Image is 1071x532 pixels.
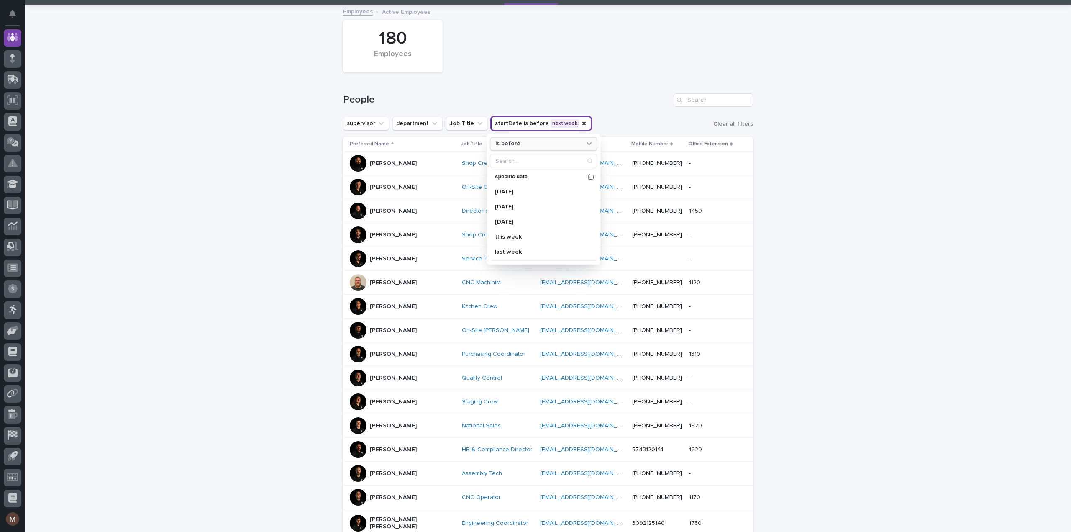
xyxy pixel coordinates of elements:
p: - [689,254,692,262]
button: users-avatar [4,510,21,528]
a: Quality Control [462,375,502,382]
p: this week [495,234,584,239]
a: [PHONE_NUMBER] [632,160,682,166]
tr: [PERSON_NAME]Quality Control [EMAIL_ADDRESS][DOMAIN_NAME] [PHONE_NUMBER]-- [343,366,753,390]
p: 1920 [689,421,704,429]
p: - [689,158,692,167]
a: Engineering Coordinator [462,520,528,527]
p: - [689,230,692,239]
a: [PHONE_NUMBER] [632,303,682,309]
a: [EMAIL_ADDRESS][DOMAIN_NAME] [540,494,635,500]
a: [EMAIL_ADDRESS][DOMAIN_NAME] [540,520,635,526]
p: [PERSON_NAME] [370,446,417,453]
button: Notifications [4,5,21,23]
p: [PERSON_NAME] [370,279,417,286]
p: Active Employees [382,7,430,16]
p: Office Extension [688,139,728,149]
tr: [PERSON_NAME]Service Tech [EMAIL_ADDRESS][DOMAIN_NAME] -- [343,247,753,271]
tr: [PERSON_NAME]HR & Compliance Director [EMAIL_ADDRESS][DOMAIN_NAME] 574312014116201620 [343,438,753,462]
p: [PERSON_NAME] [370,327,417,334]
a: 5743120141 [632,447,663,452]
input: Search [674,93,753,107]
a: [PHONE_NUMBER] [632,184,682,190]
a: Shop Crew [462,231,492,239]
a: [PHONE_NUMBER] [632,208,682,214]
a: National Sales [462,422,501,429]
p: 1750 [689,518,703,527]
p: [PERSON_NAME] [370,470,417,477]
button: startDate [491,117,591,130]
p: [PERSON_NAME] [370,255,417,262]
p: - [689,325,692,334]
p: - [689,397,692,406]
a: Kitchen Crew [462,303,497,310]
p: [DATE] [495,188,584,194]
a: [PHONE_NUMBER] [632,399,682,405]
a: [PHONE_NUMBER] [632,280,682,285]
a: Staging Crew [462,398,498,406]
p: [PERSON_NAME] [370,303,417,310]
tr: [PERSON_NAME]Purchasing Coordinator [EMAIL_ADDRESS][DOMAIN_NAME] [PHONE_NUMBER]13101310 [343,342,753,366]
tr: [PERSON_NAME]CNC Machinist [EMAIL_ADDRESS][DOMAIN_NAME] [PHONE_NUMBER]11201120 [343,271,753,295]
a: [EMAIL_ADDRESS][DOMAIN_NAME] [540,399,635,405]
p: Mobile Number [631,139,668,149]
a: Employees [343,6,373,16]
tr: [PERSON_NAME]CNC Operator [EMAIL_ADDRESS][DOMAIN_NAME] [PHONE_NUMBER]11701170 [343,486,753,509]
p: - [689,468,692,477]
tr: [PERSON_NAME]Shop Crew [EMAIL_ADDRESS][DOMAIN_NAME] [PHONE_NUMBER]-- [343,223,753,247]
a: Purchasing Coordinator [462,351,525,358]
p: [PERSON_NAME] [370,184,417,191]
p: - [689,182,692,191]
p: [PERSON_NAME] [370,398,417,406]
a: On-Site [PERSON_NAME] [462,327,529,334]
a: [PHONE_NUMBER] [632,494,682,500]
p: [DATE] [495,203,584,209]
p: [PERSON_NAME] [370,160,417,167]
p: [PERSON_NAME] [370,208,417,215]
a: [EMAIL_ADDRESS][DOMAIN_NAME] [540,375,635,381]
button: department [392,117,443,130]
tr: [PERSON_NAME]Director of Production [EMAIL_ADDRESS][DOMAIN_NAME] [PHONE_NUMBER]14501450 [343,199,753,223]
a: On-Site Crew [462,184,498,191]
p: is before [495,140,520,147]
p: specific date [495,174,584,180]
div: 180 [357,28,428,49]
span: Clear all filters [713,121,753,127]
p: last week [495,249,584,254]
p: 1120 [689,278,702,286]
a: Shop Crew [462,160,492,167]
p: [PERSON_NAME] [370,231,417,239]
p: [PERSON_NAME] [370,351,417,358]
tr: [PERSON_NAME]Kitchen Crew [EMAIL_ADDRESS][DOMAIN_NAME] [PHONE_NUMBER]-- [343,295,753,319]
a: [PHONE_NUMBER] [632,351,682,357]
a: HR & Compliance Director [462,446,533,453]
tr: [PERSON_NAME]Staging Crew [EMAIL_ADDRESS][DOMAIN_NAME] [PHONE_NUMBER]-- [343,390,753,414]
p: - [689,373,692,382]
p: 1620 [689,445,704,453]
a: [EMAIL_ADDRESS][DOMAIN_NAME] [540,351,635,357]
a: [EMAIL_ADDRESS][DOMAIN_NAME] [540,423,635,429]
p: Preferred Name [350,139,389,149]
a: [PHONE_NUMBER] [632,470,682,476]
a: 3092125140 [632,520,665,526]
a: [PHONE_NUMBER] [632,327,682,333]
a: [EMAIL_ADDRESS][DOMAIN_NAME] [540,327,635,333]
p: [PERSON_NAME] [PERSON_NAME] [370,516,454,530]
a: [PHONE_NUMBER] [632,375,682,381]
div: Notifications [10,10,21,23]
a: [PHONE_NUMBER] [632,232,682,238]
div: specific date [490,170,597,183]
a: [EMAIL_ADDRESS][DOMAIN_NAME] [540,447,635,452]
a: Director of Production [462,208,521,215]
button: Job Title [446,117,488,130]
tr: [PERSON_NAME]National Sales [EMAIL_ADDRESS][DOMAIN_NAME] [PHONE_NUMBER]19201920 [343,414,753,438]
p: Job Title [461,139,482,149]
tr: [PERSON_NAME]On-Site Crew [EMAIL_ADDRESS][DOMAIN_NAME] [PHONE_NUMBER]-- [343,175,753,199]
a: CNC Machinist [462,279,501,286]
p: [PERSON_NAME] [370,494,417,501]
a: Service Tech [462,255,497,262]
p: [PERSON_NAME] [370,422,417,429]
a: [PHONE_NUMBER] [632,423,682,429]
div: Employees [357,50,428,67]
